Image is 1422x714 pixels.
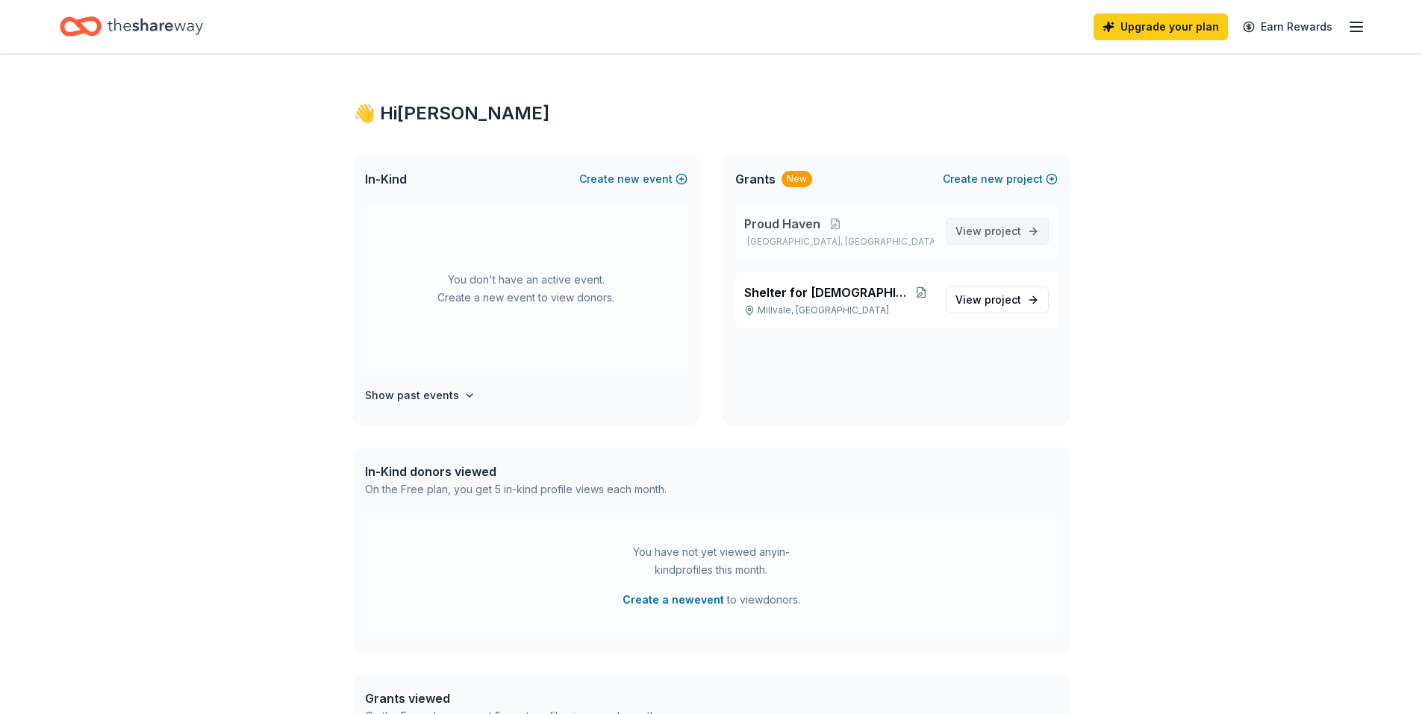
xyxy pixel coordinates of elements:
a: View project [946,286,1049,313]
span: project [985,293,1021,306]
div: Grants viewed [365,689,658,707]
span: Shelter for [DEMOGRAPHIC_DATA] [744,284,910,301]
p: [GEOGRAPHIC_DATA], [GEOGRAPHIC_DATA] [744,236,934,248]
a: Home [60,9,203,44]
div: In-Kind donors viewed [365,463,667,480]
button: Create a newevent [623,591,724,609]
a: Earn Rewards [1234,13,1341,40]
p: Millvale, [GEOGRAPHIC_DATA] [744,304,934,316]
div: You have not yet viewed any in-kind profiles this month. [618,543,805,579]
button: Show past events [365,386,475,404]
span: View [955,222,1021,240]
div: You don't have an active event. Create a new event to view donors. [365,203,687,375]
a: View project [946,218,1049,245]
button: Createnewproject [943,170,1058,188]
span: to view donors . [623,591,800,609]
h4: Show past events [365,386,459,404]
span: project [985,225,1021,237]
button: Createnewevent [579,170,687,188]
span: new [617,170,640,188]
a: Upgrade your plan [1094,13,1228,40]
span: View [955,291,1021,309]
div: On the Free plan, you get 5 in-kind profile views each month. [365,480,667,498]
span: In-Kind [365,170,407,188]
span: Proud Haven [744,215,820,233]
span: Grants [735,170,776,188]
div: 👋 Hi [PERSON_NAME] [353,101,1070,125]
span: new [981,170,1003,188]
div: New [782,171,812,187]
